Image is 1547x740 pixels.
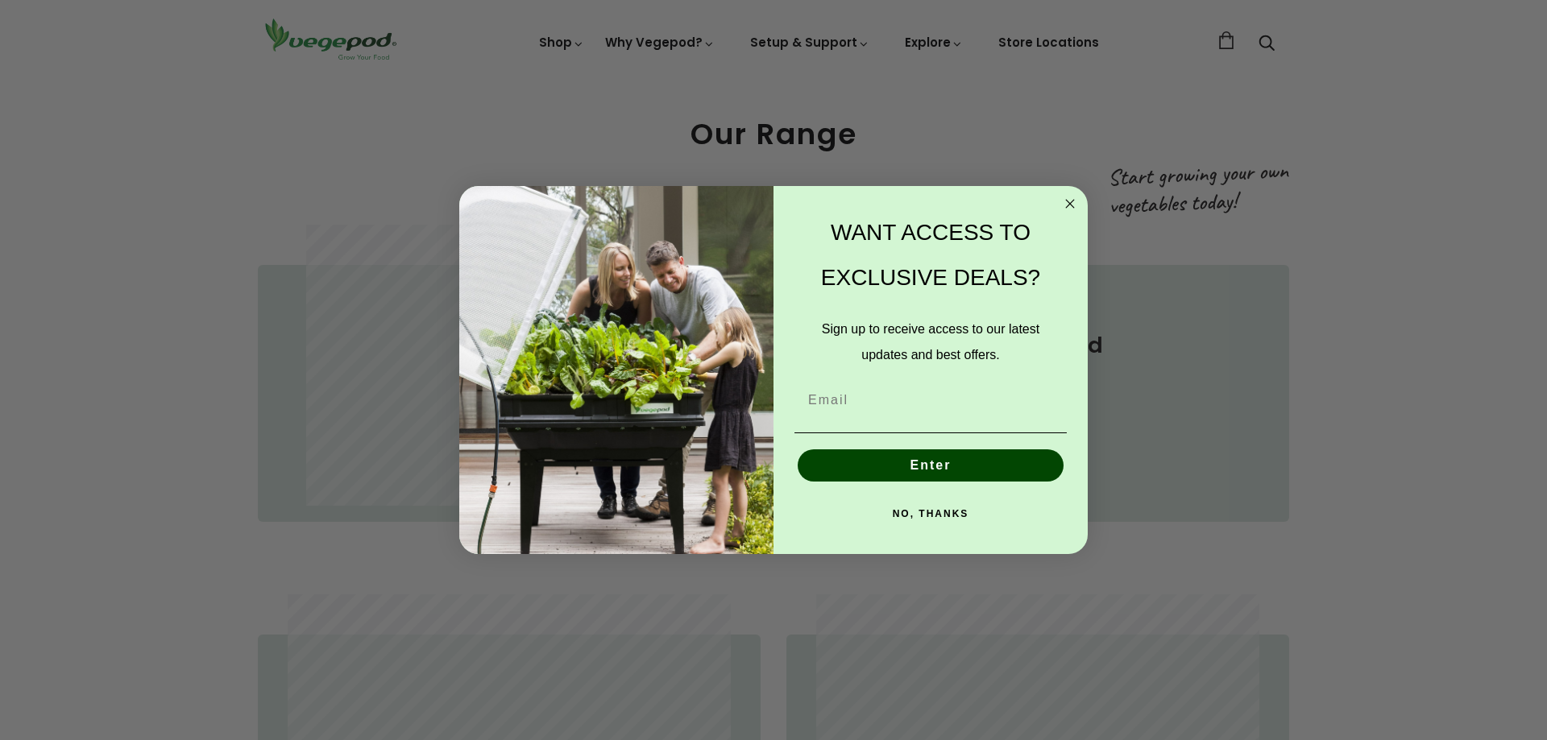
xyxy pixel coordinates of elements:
input: Email [794,384,1067,416]
button: Enter [798,449,1064,482]
button: Close dialog [1060,194,1080,213]
span: Sign up to receive access to our latest updates and best offers. [822,322,1039,362]
button: NO, THANKS [794,498,1067,530]
span: WANT ACCESS TO EXCLUSIVE DEALS? [821,220,1040,290]
img: e9d03583-1bb1-490f-ad29-36751b3212ff.jpeg [459,186,773,554]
